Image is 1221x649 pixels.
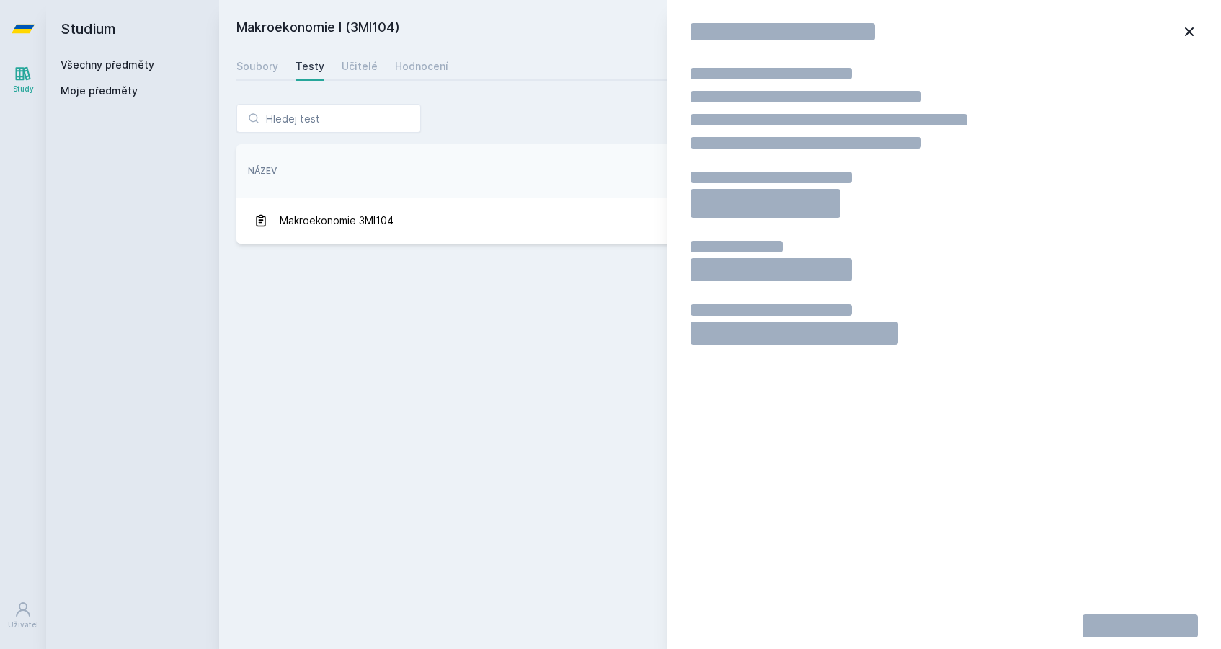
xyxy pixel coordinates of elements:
input: Hledej test [236,104,421,133]
a: Makroekonomie 3MI104 [DATE] 174 [236,198,1204,244]
a: Všechny předměty [61,58,154,71]
div: Study [13,84,34,94]
a: Testy [296,52,324,81]
div: Soubory [236,59,278,74]
div: Uživatel [8,619,38,630]
div: Učitelé [342,59,378,74]
a: Uživatel [3,593,43,637]
a: Soubory [236,52,278,81]
span: Moje předměty [61,84,138,98]
button: Název [248,164,277,177]
a: Study [3,58,43,102]
div: Hodnocení [395,59,448,74]
a: Učitelé [342,52,378,81]
div: Testy [296,59,324,74]
h2: Makroekonomie I (3MI104) [236,17,1042,40]
a: Hodnocení [395,52,448,81]
span: Makroekonomie 3MI104 [280,206,394,235]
